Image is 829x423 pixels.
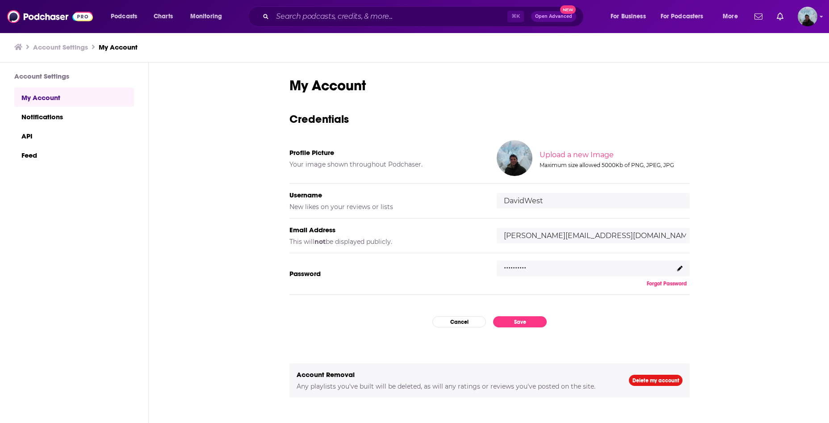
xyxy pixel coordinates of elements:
[289,160,482,168] h5: Your image shown throughout Podchaser.
[105,9,149,24] button: open menu
[256,6,592,27] div: Search podcasts, credits, & more...
[289,191,482,199] h5: Username
[655,9,716,24] button: open menu
[289,148,482,157] h5: Profile Picture
[432,316,486,327] button: Cancel
[497,140,532,176] img: Your profile image
[604,9,657,24] button: open menu
[7,8,93,25] img: Podchaser - Follow, Share and Rate Podcasts
[99,43,138,51] a: My Account
[14,88,134,107] a: My Account
[798,7,817,26] span: Logged in as DavidWest
[289,112,690,126] h3: Credentials
[531,11,576,22] button: Open AdvancedNew
[289,77,690,94] h1: My Account
[14,107,134,126] a: Notifications
[798,7,817,26] button: Show profile menu
[190,10,222,23] span: Monitoring
[497,193,690,209] input: username
[751,9,766,24] a: Show notifications dropdown
[289,238,482,246] h5: This will be displayed publicly.
[629,375,682,386] a: Delete my account
[560,5,576,14] span: New
[297,382,615,390] h5: Any playlists you've built will be deleted, as will any ratings or reviews you've posted on the s...
[297,370,615,379] h5: Account Removal
[314,238,326,246] b: not
[723,10,738,23] span: More
[773,9,787,24] a: Show notifications dropdown
[14,126,134,145] a: API
[507,11,524,22] span: ⌘ K
[148,9,178,24] a: Charts
[504,258,526,271] p: ..........
[497,228,690,243] input: email
[289,269,482,278] h5: Password
[535,14,572,19] span: Open Advanced
[716,9,749,24] button: open menu
[14,145,134,164] a: Feed
[154,10,173,23] span: Charts
[661,10,703,23] span: For Podcasters
[272,9,507,24] input: Search podcasts, credits, & more...
[540,162,688,168] div: Maximum size allowed 5000Kb of PNG, JPEG, JPG
[611,10,646,23] span: For Business
[111,10,137,23] span: Podcasts
[493,316,547,327] button: Save
[798,7,817,26] img: User Profile
[33,43,88,51] a: Account Settings
[184,9,234,24] button: open menu
[14,72,134,80] h3: Account Settings
[289,203,482,211] h5: New likes on your reviews or lists
[644,280,690,287] button: Forgot Password
[289,226,482,234] h5: Email Address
